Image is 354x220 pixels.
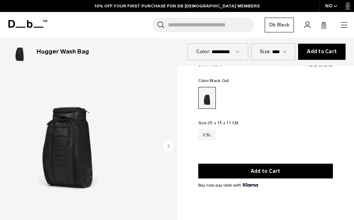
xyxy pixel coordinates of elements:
span: Buy now pay later with [198,182,258,188]
span: Add to Cart [307,49,337,55]
img: {"height" => 20, "alt" => "Klarna"} [243,183,258,187]
span: Black Out [210,78,229,83]
button: Add to Cart [198,164,333,178]
img: Hugger Wash Bag Black Out [8,40,31,63]
a: 10% OFF YOUR FIRST PURCHASE FOR DB [DEMOGRAPHIC_DATA] MEMBERS [95,3,260,9]
span: 25 x 13 x 11 CM [208,120,239,125]
label: Color: [196,48,211,55]
button: Next slide [163,140,174,152]
a: Black Out [198,87,216,109]
label: Size: [260,48,271,55]
a: 2.5L [198,129,216,140]
a: Db Black [265,18,294,32]
h3: Hugger Wash Bag [37,47,89,56]
legend: Color: [198,78,229,83]
a: 17 reviews [287,63,307,67]
legend: Size: [198,121,239,125]
button: Add to Cart [298,44,346,60]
